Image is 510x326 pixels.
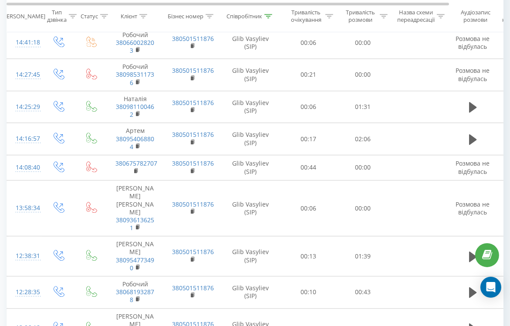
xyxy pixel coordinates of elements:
[336,180,390,236] td: 00:00
[16,98,33,115] div: 14:25:29
[281,123,336,155] td: 00:17
[172,200,214,208] a: 380501511876
[172,248,214,256] a: 380501511876
[16,130,33,147] div: 14:16:57
[220,155,281,180] td: Glib Vasyliev (SIP)
[121,13,137,20] div: Клієнт
[456,66,490,82] span: Розмова не відбулась
[116,216,155,232] a: 380936136251
[116,288,155,304] a: 380681932878
[172,130,214,139] a: 380501511876
[1,13,45,20] div: [PERSON_NAME]
[107,27,164,59] td: Робочий
[172,284,214,292] a: 380501511876
[107,180,164,236] td: [PERSON_NAME] [PERSON_NAME]
[107,123,164,155] td: Артем
[116,256,155,272] a: 380954773490
[336,276,390,309] td: 00:43
[220,27,281,59] td: Glib Vasyliev (SIP)
[336,236,390,276] td: 01:39
[281,155,336,180] td: 00:44
[116,135,155,151] a: 380954068804
[16,159,33,176] div: 14:08:40
[336,123,390,155] td: 02:06
[336,155,390,180] td: 00:00
[107,59,164,91] td: Робочий
[16,248,33,265] div: 12:38:31
[16,34,33,51] div: 14:41:18
[220,91,281,123] td: Glib Vasyliev (SIP)
[116,70,155,86] a: 380985311736
[456,34,490,51] span: Розмова не відбулась
[47,9,67,24] div: Тип дзвінка
[81,13,98,20] div: Статус
[336,91,390,123] td: 01:31
[281,91,336,123] td: 00:06
[107,91,164,123] td: Наталія
[116,102,155,119] a: 380981100462
[116,159,158,167] a: 380675782707
[220,180,281,236] td: Glib Vasyliev (SIP)
[172,98,214,107] a: 380501511876
[226,13,262,20] div: Співробітник
[16,284,33,301] div: 12:28:35
[172,34,214,43] a: 380501511876
[116,38,155,54] a: 380660028203
[289,9,323,24] div: Тривалість очікування
[172,159,214,167] a: 380501511876
[336,27,390,59] td: 00:00
[281,180,336,236] td: 00:06
[480,277,501,298] div: Open Intercom Messenger
[343,9,378,24] div: Тривалість розмови
[456,159,490,175] span: Розмова не відбулась
[172,66,214,75] a: 380501511876
[336,59,390,91] td: 00:00
[107,236,164,276] td: [PERSON_NAME]
[454,9,496,24] div: Аудіозапис розмови
[281,236,336,276] td: 00:13
[397,9,435,24] div: Назва схеми переадресації
[220,276,281,309] td: Glib Vasyliev (SIP)
[220,59,281,91] td: Glib Vasyliev (SIP)
[220,123,281,155] td: Glib Vasyliev (SIP)
[220,236,281,276] td: Glib Vasyliev (SIP)
[168,13,203,20] div: Бізнес номер
[281,59,336,91] td: 00:21
[16,66,33,83] div: 14:27:45
[456,200,490,216] span: Розмова не відбулась
[16,200,33,217] div: 13:58:34
[281,276,336,309] td: 00:10
[107,276,164,309] td: Робочий
[281,27,336,59] td: 00:06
